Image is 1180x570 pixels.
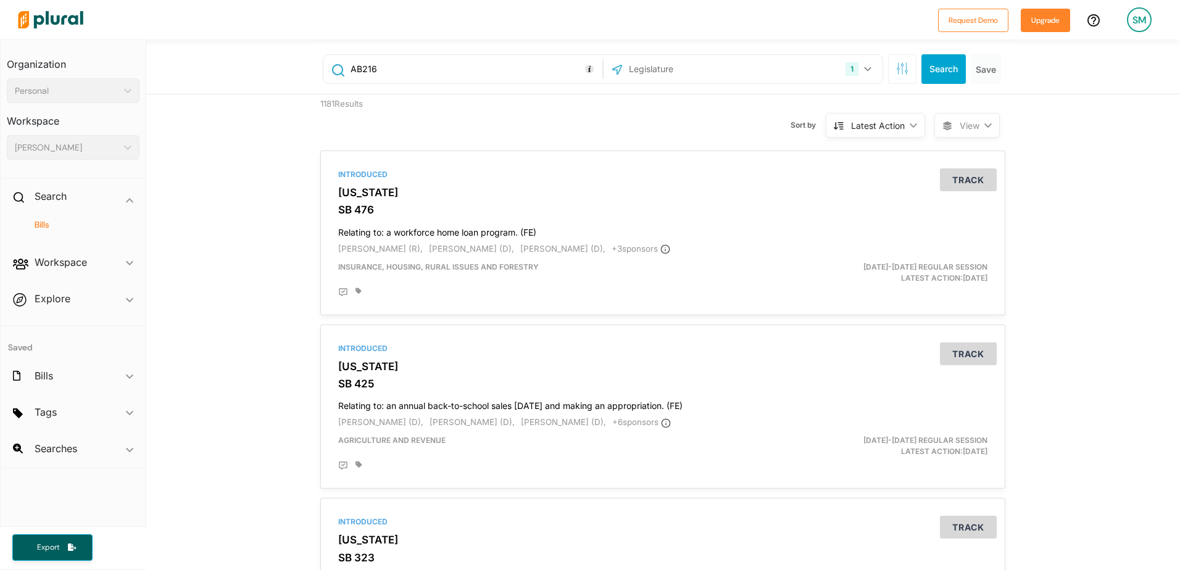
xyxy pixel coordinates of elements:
div: Introduced [338,169,987,180]
a: Request Demo [938,14,1008,27]
button: Search [921,54,966,84]
h2: Search [35,189,67,203]
h3: [US_STATE] [338,360,987,373]
div: Tooltip anchor [584,64,595,75]
span: View [960,119,979,132]
button: Request Demo [938,9,1008,32]
div: Latest Action [851,119,905,132]
div: Introduced [338,516,987,527]
span: [PERSON_NAME] (D), [430,417,515,427]
span: [PERSON_NAME] (D), [520,244,605,254]
button: Track [940,516,997,539]
input: Enter keywords, bill # or legislator name [349,57,599,81]
button: Save [971,54,1001,84]
input: Legislature [628,57,760,81]
h3: SB 425 [338,378,987,390]
span: [DATE]-[DATE] Regular Session [863,262,987,271]
a: Bills [19,219,133,231]
div: Add Position Statement [338,461,348,471]
button: 1 [841,57,879,81]
h3: [US_STATE] [338,186,987,199]
span: Insurance, Housing, Rural Issues and Forestry [338,262,539,271]
h3: SB 323 [338,551,987,564]
div: SM [1127,7,1152,32]
h2: Bills [35,369,53,382]
div: 1181 Results [311,94,487,141]
span: Agriculture and Revenue [338,436,446,445]
div: Add tags [355,287,362,295]
span: [PERSON_NAME] (R), [338,244,423,254]
h4: Saved [1,326,146,357]
h4: Relating to: an annual back-to-school sales [DATE] and making an appropriation. (FE) [338,395,987,411]
h3: Workspace [7,103,139,130]
div: Add tags [355,461,362,468]
span: [PERSON_NAME] (D), [338,417,423,427]
h2: Workspace [35,255,87,269]
span: Export [28,542,68,553]
h4: Relating to: a workforce home loan program. (FE) [338,221,987,238]
div: Add Position Statement [338,287,348,297]
button: Track [940,342,997,365]
h3: [US_STATE] [338,534,987,546]
span: Search Filters [896,62,908,73]
a: Upgrade [1021,14,1070,27]
span: [PERSON_NAME] (D), [429,244,514,254]
span: + 3 sponsor s [612,244,670,254]
span: + 6 sponsor s [612,417,671,427]
h3: Organization [7,46,139,73]
a: SM [1117,2,1161,37]
button: Export [12,534,93,561]
div: Personal [15,85,119,97]
div: 1 [846,62,858,76]
button: Track [940,168,997,191]
div: Latest Action: [DATE] [775,435,997,457]
span: [DATE]-[DATE] Regular Session [863,436,987,445]
h3: SB 476 [338,204,987,216]
span: Sort by [791,120,826,131]
div: [PERSON_NAME] [15,141,119,154]
div: Latest Action: [DATE] [775,262,997,284]
div: Introduced [338,343,987,354]
button: Upgrade [1021,9,1070,32]
span: [PERSON_NAME] (D), [521,417,606,427]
